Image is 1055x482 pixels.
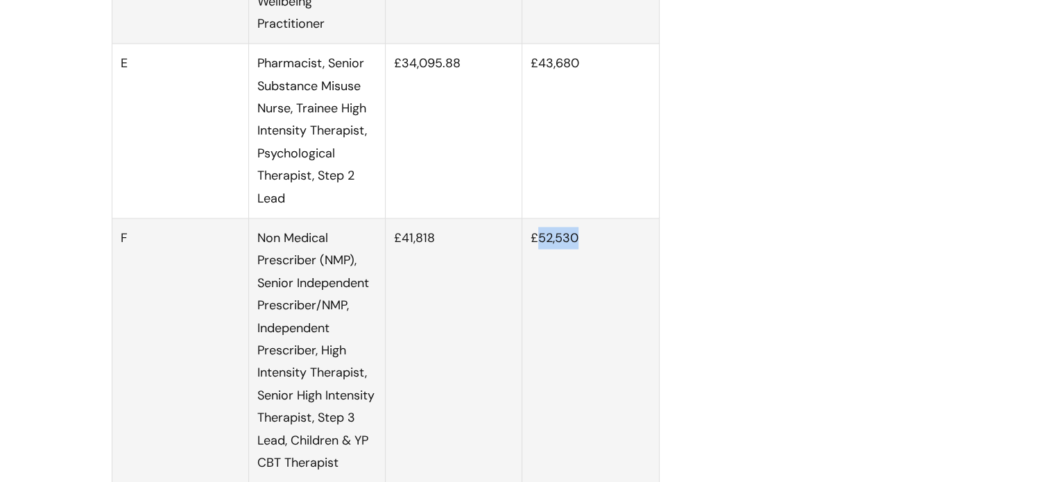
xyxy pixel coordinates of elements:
[112,44,248,218] td: E
[522,44,659,218] td: £43,680
[248,44,385,218] td: Pharmacist, Senior Substance Misuse Nurse, Trainee High Intensity Therapist, Psychological Therap...
[386,44,522,218] td: £34,095.88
